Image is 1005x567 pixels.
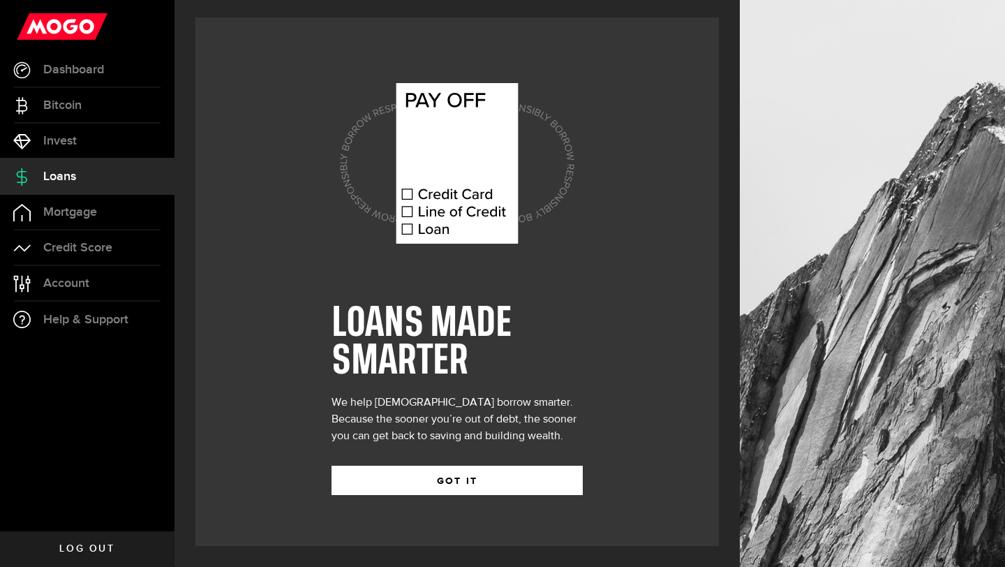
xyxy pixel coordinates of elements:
[43,277,89,290] span: Account
[43,170,76,183] span: Loans
[332,395,583,445] div: We help [DEMOGRAPHIC_DATA] borrow smarter. Because the sooner you’re out of debt, the sooner you ...
[43,314,128,326] span: Help & Support
[332,305,583,381] h1: LOANS MADE SMARTER
[59,544,114,554] span: Log out
[43,206,97,219] span: Mortgage
[43,135,77,147] span: Invest
[43,242,112,254] span: Credit Score
[332,466,583,495] button: GOT IT
[43,99,82,112] span: Bitcoin
[43,64,104,76] span: Dashboard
